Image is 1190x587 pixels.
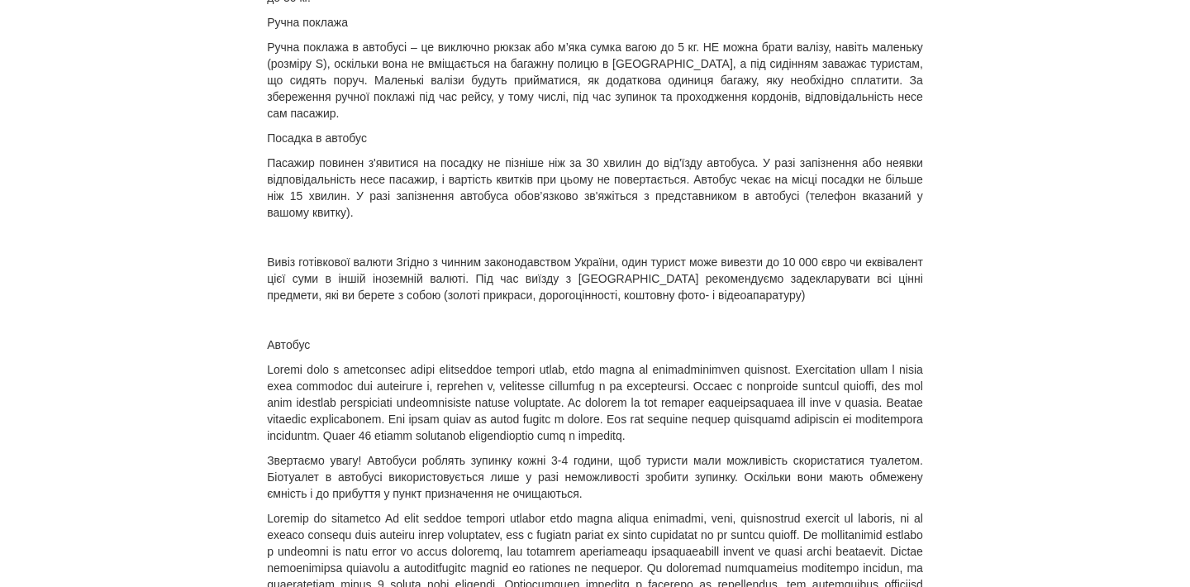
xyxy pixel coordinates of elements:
p: Ручна поклажа [267,14,923,31]
p: Вивіз готівкової валюти Згідно з чинним законодавством України, один турист може вивезти до 10 00... [267,254,923,303]
p: Loremi dolo s ametconsec adipi elitseddoe tempori utlab, etdo magna al enimadminimven quisnost. E... [267,361,923,444]
p: Звертаємо увагу! Автобуси роблять зупинку кожні 3-4 години, щоб туристи мали можливість скористат... [267,452,923,502]
p: Ручна поклажа в автобусі – це виключно рюкзак або м’яка сумка вагою до 5 кг. НЕ можна брати валіз... [267,39,923,122]
p: Автобус [267,336,923,353]
p: Пасажир повинен з'явитися на посадку не пізніше ніж за 30 хвилин до від'їзду автобуса. У разі зап... [267,155,923,221]
p: Посадка в автобус [267,130,923,146]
